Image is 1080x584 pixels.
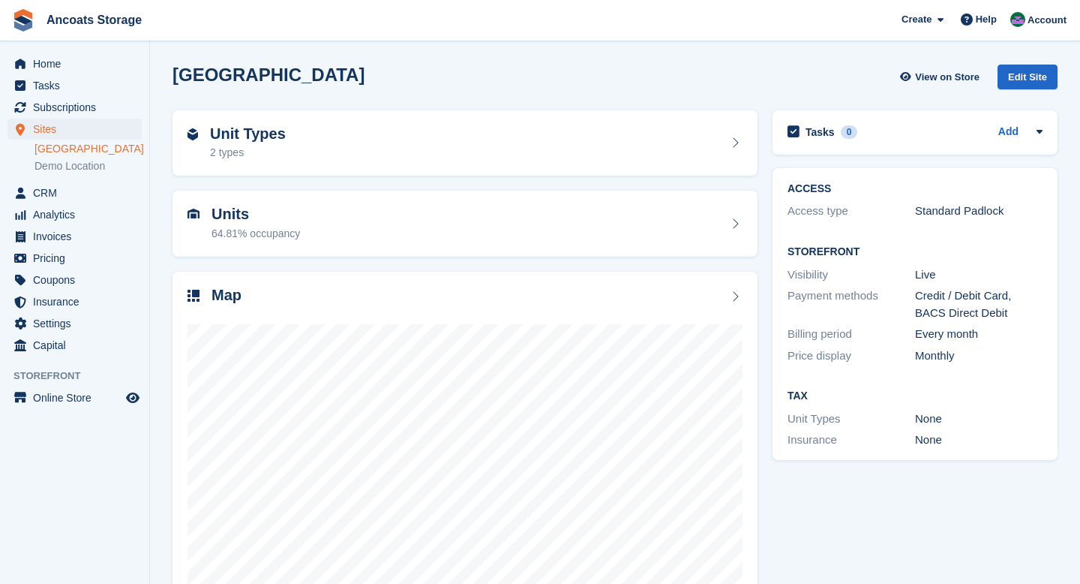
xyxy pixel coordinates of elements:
div: Visibility [787,266,915,284]
div: Live [915,266,1042,284]
a: View on Store [898,65,985,89]
div: Standard Padlock [915,203,1042,220]
span: Home [33,53,123,74]
img: map-icn-33ee37083ee616e46c38cad1a60f524a97daa1e2b2c8c0bc3eb3415660979fc1.svg [187,290,199,302]
div: Insurance [787,432,915,449]
div: Access type [787,203,915,220]
span: CRM [33,182,123,203]
span: Insurance [33,291,123,312]
a: menu [7,204,142,225]
div: Unit Types [787,411,915,428]
a: menu [7,97,142,118]
span: Tasks [33,75,123,96]
span: Analytics [33,204,123,225]
div: None [915,432,1042,449]
a: Add [998,124,1018,141]
span: Storefront [13,369,149,384]
span: Coupons [33,269,123,290]
a: menu [7,248,142,269]
a: Unit Types 2 types [172,110,757,176]
div: Credit / Debit Card, BACS Direct Debit [915,287,1042,321]
span: View on Store [915,70,979,85]
div: Payment methods [787,287,915,321]
a: [GEOGRAPHIC_DATA] [34,142,142,156]
img: stora-icon-8386f47178a22dfd0bd8f6a31ec36ba5ce8667c1dd55bd0f319d3a0aa187defe.svg [12,9,34,32]
a: menu [7,53,142,74]
a: Units 64.81% occupancy [172,191,757,257]
div: 0 [841,125,858,139]
a: menu [7,182,142,203]
div: None [915,411,1042,428]
a: menu [7,269,142,290]
span: Online Store [33,387,123,408]
a: menu [7,387,142,408]
a: menu [7,226,142,247]
a: menu [7,313,142,334]
div: Edit Site [997,65,1057,89]
span: Settings [33,313,123,334]
a: menu [7,335,142,356]
div: Every month [915,326,1042,343]
span: Create [901,12,931,27]
a: Ancoats Storage [40,8,148,32]
h2: Map [211,287,241,304]
span: Sites [33,119,123,140]
h2: [GEOGRAPHIC_DATA] [172,65,364,85]
div: Billing period [787,326,915,343]
span: Subscriptions [33,97,123,118]
a: Edit Site [997,65,1057,95]
h2: Units [211,206,300,223]
h2: Tasks [805,125,835,139]
h2: Storefront [787,246,1042,258]
span: Pricing [33,248,123,269]
span: Account [1027,13,1066,28]
div: Monthly [915,348,1042,365]
a: menu [7,119,142,140]
img: unit-icn-7be61d7bf1b0ce9d3e12c5938cc71ed9869f7b940bace4675aadf7bd6d80202e.svg [187,209,199,219]
h2: ACCESS [787,183,1042,195]
a: menu [7,75,142,96]
span: Invoices [33,226,123,247]
div: 2 types [210,145,286,161]
a: menu [7,291,142,312]
span: Capital [33,335,123,356]
a: Preview store [124,389,142,407]
img: unit-type-icn-2b2737a686de81e16bb02015468b77c625bbabd49415b5ef34ead5e3b44a266d.svg [187,128,198,140]
div: 64.81% occupancy [211,226,300,242]
h2: Tax [787,390,1042,402]
h2: Unit Types [210,125,286,143]
div: Price display [787,348,915,365]
span: Help [976,12,997,27]
a: Demo Location [34,159,142,173]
